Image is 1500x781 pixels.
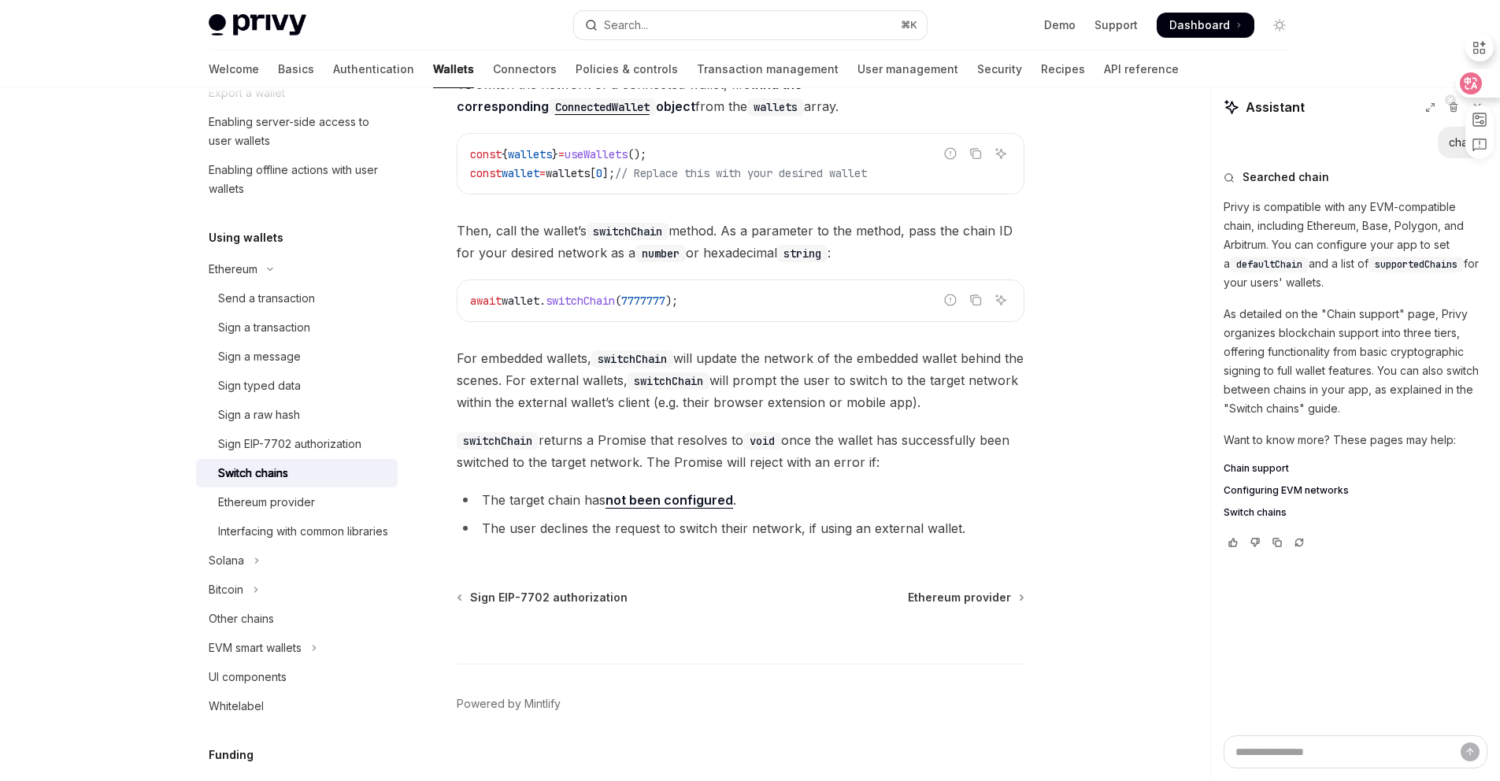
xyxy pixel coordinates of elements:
[218,435,361,453] div: Sign EIP-7702 authorization
[218,522,388,541] div: Interfacing with common libraries
[549,98,656,116] code: ConnectedWallet
[196,663,398,691] a: UI components
[209,609,274,628] div: Other chains
[965,290,986,310] button: Copy the contents from the code block
[470,590,628,605] span: Sign EIP-7702 authorization
[196,576,398,604] button: Toggle Bitcoin section
[196,430,398,458] a: Sign EIP-7702 authorization
[587,223,669,240] code: switchChain
[196,108,398,155] a: Enabling server-side access to user wallets
[628,372,709,390] code: switchChain
[539,166,546,180] span: =
[552,147,558,161] span: }
[457,429,1024,473] span: returns a Promise that resolves to once the wallet has successfully been switched to the target n...
[1243,169,1329,185] span: Searched chain
[1224,735,1487,768] textarea: Ask a question...
[457,432,539,450] code: switchChain
[508,147,552,161] span: wallets
[590,166,596,180] span: [
[196,692,398,720] a: Whitelabel
[991,143,1011,164] button: Ask AI
[502,294,539,308] span: wallet
[470,166,502,180] span: const
[1157,13,1254,38] a: Dashboard
[209,638,302,657] div: EVM smart wallets
[196,517,398,546] a: Interfacing with common libraries
[196,284,398,313] a: Send a transaction
[218,347,301,366] div: Sign a message
[218,318,310,337] div: Sign a transaction
[218,493,315,512] div: Ethereum provider
[218,405,300,424] div: Sign a raw hash
[576,50,678,88] a: Policies & controls
[940,143,961,164] button: Report incorrect code
[1224,506,1287,519] span: Switch chains
[665,294,678,308] span: );
[1268,535,1287,550] button: Copy chat response
[574,11,927,39] button: Open search
[743,432,781,450] code: void
[1169,17,1230,33] span: Dashboard
[591,350,673,368] code: switchChain
[1236,258,1302,271] span: defaultChain
[209,668,287,687] div: UI components
[1224,484,1487,497] a: Configuring EVM networks
[908,590,1023,605] a: Ethereum provider
[1041,50,1085,88] a: Recipes
[196,605,398,633] a: Other chains
[209,697,264,716] div: Whitelabel
[209,580,243,599] div: Bitcoin
[615,294,621,308] span: (
[1224,506,1487,519] a: Switch chains
[621,294,665,308] span: 7777777
[457,517,1024,539] li: The user declines the request to switch their network, if using an external wallet.
[635,245,686,262] code: number
[209,228,283,247] h5: Using wallets
[1290,535,1309,550] button: Reload last chat
[1224,431,1487,450] p: Want to know more? These pages may help:
[991,290,1011,310] button: Ask AI
[604,16,648,35] div: Search...
[1104,50,1179,88] a: API reference
[196,313,398,342] a: Sign a transaction
[1224,305,1487,418] p: As detailed on the "Chain support" page, Privy organizes blockchain support into three tiers, off...
[218,289,315,308] div: Send a transaction
[218,464,288,483] div: Switch chains
[196,342,398,371] a: Sign a message
[457,696,561,712] a: Powered by Mintlify
[196,156,398,203] a: Enabling offline actions with user wallets
[209,746,254,764] h5: Funding
[1094,17,1138,33] a: Support
[628,147,646,161] span: ();
[1267,13,1292,38] button: Toggle dark mode
[196,401,398,429] a: Sign a raw hash
[615,166,867,180] span: // Replace this with your desired wallet
[777,245,828,262] code: string
[908,590,1011,605] span: Ethereum provider
[457,489,1024,511] li: The target chain has .
[457,220,1024,264] span: Then, call the wallet’s method. As a parameter to the method, pass the chain ID for your desired ...
[1224,462,1289,475] span: Chain support
[196,546,398,575] button: Toggle Solana section
[602,166,615,180] span: ];
[1246,98,1305,117] span: Assistant
[502,147,508,161] span: {
[457,76,802,114] a: find the correspondingConnectedWalletobject
[502,166,539,180] span: wallet
[901,19,917,31] span: ⌘ K
[493,50,557,88] a: Connectors
[457,347,1024,413] span: For embedded wallets, will update the network of the embedded wallet behind the scenes. For exter...
[558,147,565,161] span: =
[218,376,301,395] div: Sign typed data
[596,166,602,180] span: 0
[196,372,398,400] a: Sign typed data
[1461,742,1480,761] button: Send message
[1224,535,1243,550] button: Vote that response was good
[546,166,590,180] span: wallets
[209,14,306,36] img: light logo
[1224,484,1349,497] span: Configuring EVM networks
[977,50,1022,88] a: Security
[209,113,388,150] div: Enabling server-side access to user wallets
[196,459,398,487] a: Switch chains
[209,260,257,279] div: Ethereum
